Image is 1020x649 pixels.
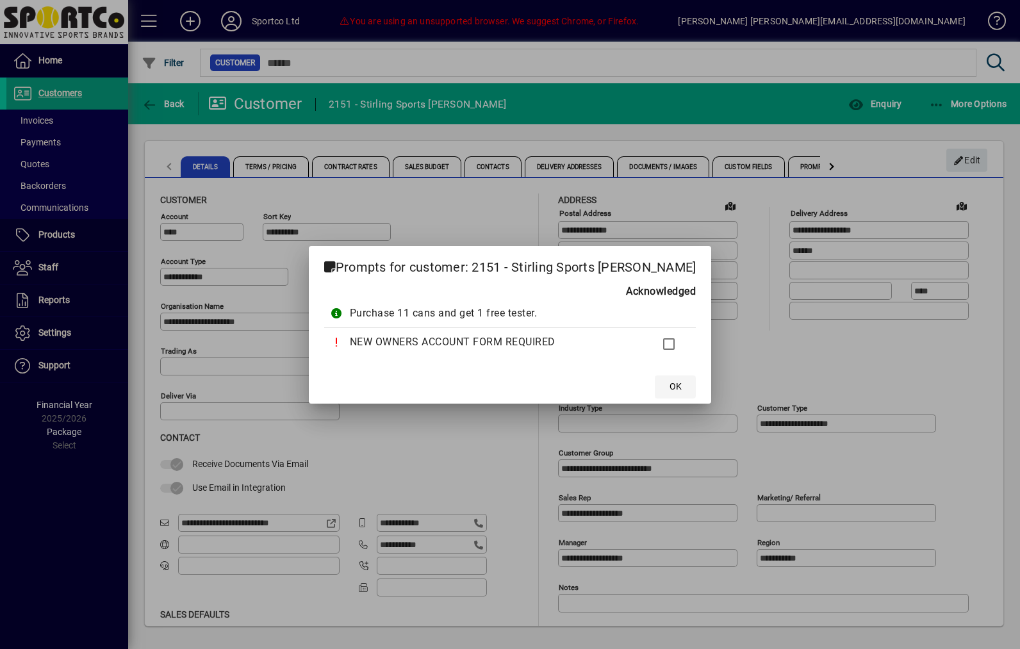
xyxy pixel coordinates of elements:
b: Acknowledged [626,284,696,299]
button: OK [655,375,696,398]
div: NEW OWNERS ACCOUNT FORM REQUIRED [350,334,641,350]
span: OK [670,380,682,393]
div: Purchase 11 cans and get 1 free tester. [350,306,641,321]
h2: Prompts for customer: 2151 - Stirling Sports [PERSON_NAME] [309,246,712,283]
